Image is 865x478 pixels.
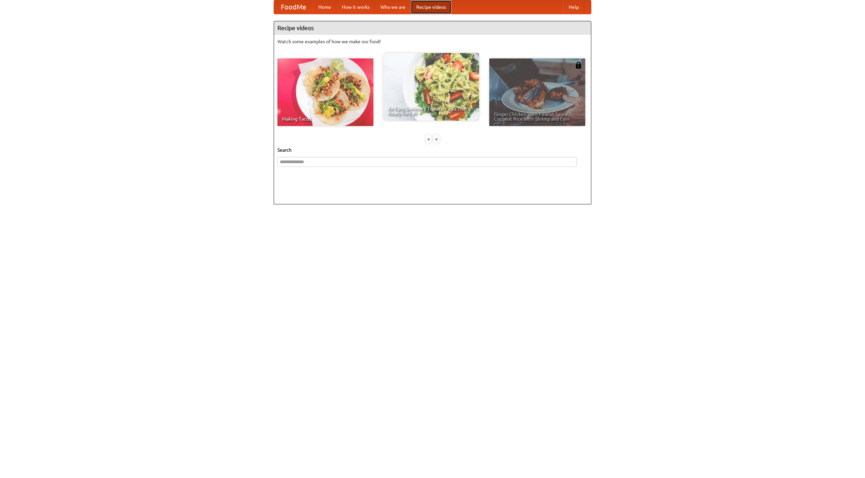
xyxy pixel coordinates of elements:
a: How it works [337,0,375,14]
h4: Recipe videos [274,21,591,35]
div: « [425,135,431,143]
a: An Easy, Summery Tomato Pasta That's Ready for Fall [383,53,479,121]
a: FoodMe [274,0,313,14]
p: Watch some examples of how we make our food! [277,38,588,45]
span: An Easy, Summery Tomato Pasta That's Ready for Fall [388,106,474,116]
a: Who we are [375,0,411,14]
a: Help [563,0,584,14]
a: Recipe videos [411,0,451,14]
div: » [434,135,440,143]
h5: Search [277,147,588,153]
span: Making Tacos [282,117,369,121]
a: Home [313,0,337,14]
img: 483408.png [575,62,582,69]
a: Making Tacos [277,58,373,126]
